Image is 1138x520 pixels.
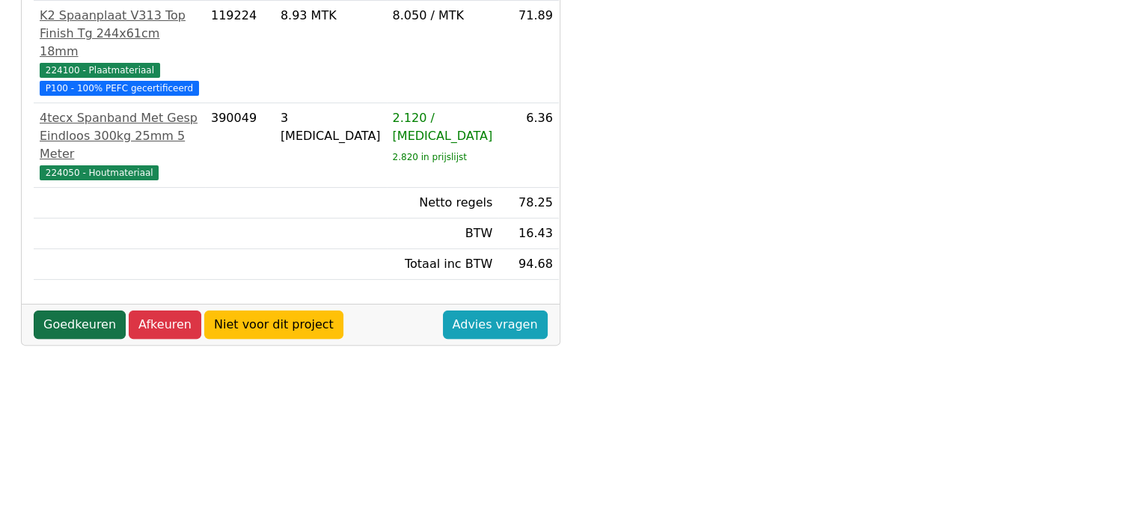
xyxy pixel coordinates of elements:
a: K2 Spaanplaat V313 Top Finish Tg 244x61cm 18mm224100 - Plaatmateriaal P100 - 100% PEFC gecertific... [40,7,199,97]
a: 4tecx Spanband Met Gesp Eindloos 300kg 25mm 5 Meter224050 - Houtmateriaal [40,109,199,181]
td: 6.36 [498,103,559,188]
td: 71.89 [498,1,559,103]
a: Advies vragen [443,311,548,339]
div: 4tecx Spanband Met Gesp Eindloos 300kg 25mm 5 Meter [40,109,199,163]
span: 224050 - Houtmateriaal [40,165,159,180]
td: 390049 [205,103,275,188]
div: 8.93 MTK [281,7,381,25]
span: 224100 - Plaatmateriaal [40,63,160,78]
td: Totaal inc BTW [387,249,499,280]
div: 3 [MEDICAL_DATA] [281,109,381,145]
td: 119224 [205,1,275,103]
td: 94.68 [498,249,559,280]
td: Netto regels [387,188,499,218]
div: K2 Spaanplaat V313 Top Finish Tg 244x61cm 18mm [40,7,199,61]
span: P100 - 100% PEFC gecertificeerd [40,81,199,96]
a: Niet voor dit project [204,311,343,339]
a: Goedkeuren [34,311,126,339]
td: BTW [387,218,499,249]
sub: 2.820 in prijslijst [393,152,467,162]
td: 16.43 [498,218,559,249]
div: 2.120 / [MEDICAL_DATA] [393,109,493,145]
td: 78.25 [498,188,559,218]
a: Afkeuren [129,311,201,339]
div: 8.050 / MTK [393,7,493,25]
